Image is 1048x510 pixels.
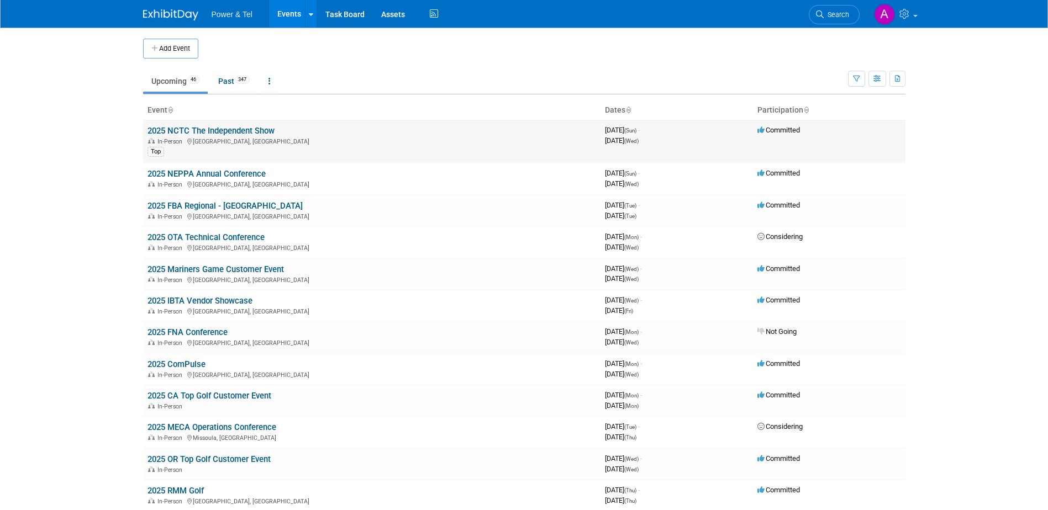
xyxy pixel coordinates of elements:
a: Sort by Event Name [167,105,173,114]
a: 2025 NCTC The Independent Show [148,126,275,136]
span: (Wed) [624,456,639,462]
img: In-Person Event [148,403,155,408]
span: (Wed) [624,181,639,187]
a: 2025 OR Top Golf Customer Event [148,454,271,464]
div: [GEOGRAPHIC_DATA], [GEOGRAPHIC_DATA] [148,243,596,252]
span: (Mon) [624,234,639,240]
span: [DATE] [605,327,642,336]
span: In-Person [157,498,186,505]
span: Committed [757,486,800,494]
span: (Thu) [624,434,636,440]
span: (Sun) [624,127,636,134]
span: [DATE] [605,359,642,368]
img: In-Person Event [148,138,155,144]
div: [GEOGRAPHIC_DATA], [GEOGRAPHIC_DATA] [148,211,596,220]
span: In-Person [157,339,186,347]
span: Committed [757,264,800,273]
span: - [640,264,642,273]
span: [DATE] [605,401,639,410]
img: In-Person Event [148,498,155,503]
span: - [640,454,642,463]
span: [DATE] [605,136,639,145]
a: 2025 IBTA Vendor Showcase [148,296,252,306]
span: - [638,486,640,494]
div: [GEOGRAPHIC_DATA], [GEOGRAPHIC_DATA] [148,306,596,315]
span: - [640,359,642,368]
span: (Wed) [624,245,639,251]
span: 46 [187,76,199,84]
div: [GEOGRAPHIC_DATA], [GEOGRAPHIC_DATA] [148,136,596,145]
a: 2025 Mariners Game Customer Event [148,264,284,274]
img: In-Person Event [148,181,155,187]
span: [DATE] [605,422,640,431]
span: - [638,126,640,134]
span: In-Person [157,434,186,442]
div: [GEOGRAPHIC_DATA], [GEOGRAPHIC_DATA] [148,275,596,284]
img: ExhibitDay [143,9,198,20]
span: (Tue) [624,424,636,430]
a: 2025 CA Top Golf Customer Event [148,391,271,401]
span: (Mon) [624,329,639,335]
a: Sort by Participation Type [803,105,809,114]
span: In-Person [157,213,186,220]
span: [DATE] [605,126,640,134]
span: (Mon) [624,392,639,399]
div: [GEOGRAPHIC_DATA], [GEOGRAPHIC_DATA] [148,179,596,188]
a: Upcoming46 [143,71,208,92]
span: Search [824,10,849,19]
span: (Tue) [624,203,636,209]
span: Considering [757,422,803,431]
span: [DATE] [605,306,633,315]
a: Search [809,5,860,24]
span: (Wed) [624,276,639,282]
span: [DATE] [605,169,640,177]
a: Past347 [210,71,258,92]
span: [DATE] [605,496,636,504]
a: 2025 MECA Operations Conference [148,422,276,432]
span: [DATE] [605,264,642,273]
span: [DATE] [605,296,642,304]
span: - [640,327,642,336]
span: Committed [757,169,800,177]
a: 2025 OTA Technical Conference [148,232,265,242]
span: (Sun) [624,171,636,177]
div: [GEOGRAPHIC_DATA], [GEOGRAPHIC_DATA] [148,496,596,505]
a: Sort by Start Date [625,105,631,114]
a: 2025 FNA Conference [148,327,228,337]
span: In-Person [157,181,186,188]
span: (Mon) [624,361,639,367]
span: Committed [757,359,800,368]
span: [DATE] [605,201,640,209]
span: In-Person [157,403,186,410]
span: [DATE] [605,486,640,494]
span: [DATE] [605,211,636,220]
span: Not Going [757,327,797,336]
span: In-Person [157,466,186,474]
div: Missoula, [GEOGRAPHIC_DATA] [148,433,596,442]
span: (Wed) [624,297,639,304]
span: In-Person [157,308,186,315]
span: In-Person [157,245,186,252]
span: (Wed) [624,371,639,378]
span: In-Person [157,277,186,284]
span: Committed [757,391,800,399]
th: Event [143,101,601,120]
img: In-Person Event [148,213,155,219]
span: - [638,201,640,209]
span: (Wed) [624,138,639,144]
span: (Thu) [624,487,636,493]
img: In-Person Event [148,434,155,440]
a: 2025 ComPulse [148,359,206,369]
span: [DATE] [605,433,636,441]
th: Participation [753,101,905,120]
a: 2025 NEPPA Annual Conference [148,169,266,179]
img: In-Person Event [148,339,155,345]
span: [DATE] [605,179,639,188]
span: Power & Tel [212,10,252,19]
span: (Tue) [624,213,636,219]
img: Alina Dorion [874,4,895,25]
span: (Wed) [624,339,639,346]
span: [DATE] [605,454,642,463]
span: [DATE] [605,465,639,473]
a: 2025 FBA Regional - [GEOGRAPHIC_DATA] [148,201,303,211]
